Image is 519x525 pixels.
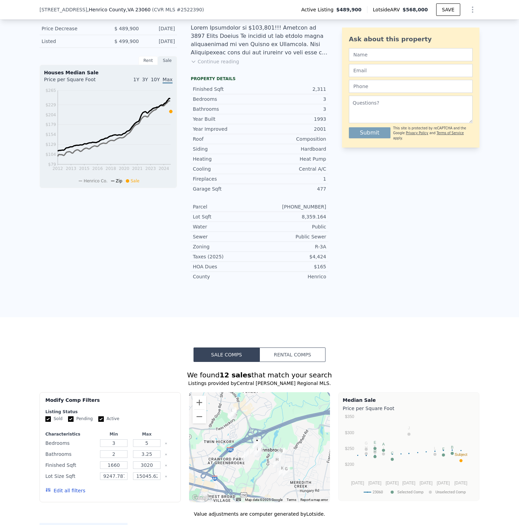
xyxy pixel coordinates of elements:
a: Terms of Service [437,131,464,135]
tspan: $179 [45,122,56,127]
tspan: $204 [45,112,56,117]
span: Zip [116,179,122,183]
div: Year Improved [193,126,259,132]
button: Sale Comps [194,347,259,362]
button: Keyboard shortcuts [236,498,241,501]
button: Clear [165,453,167,456]
text: Selected Comp [397,490,423,494]
div: 4437 Cedar Forest Rd [255,442,263,454]
div: Sale [158,56,177,65]
text: [DATE] [437,481,450,485]
text: G [365,441,368,445]
div: Listed [42,38,103,45]
div: Ask about this property [349,34,473,44]
a: Open this area in Google Maps (opens a new window) [191,493,213,502]
div: Bedrooms [45,438,96,448]
div: 477 [259,185,326,192]
div: 4606 Snowmass Rd [273,456,281,468]
tspan: 2020 [119,166,130,171]
text: Subject [455,452,467,457]
button: SAVE [436,3,460,16]
text: F [442,447,445,451]
text: 23060 [373,490,383,494]
a: Terms (opens in new tab) [287,498,296,502]
tspan: $265 [45,88,56,93]
span: # 2522390 [177,7,202,12]
span: Sale [131,179,140,183]
div: Heating [193,156,259,162]
strong: 12 sales [220,371,252,379]
div: Water [193,223,259,230]
div: 3 [259,106,326,112]
input: Email [349,64,473,77]
div: Median Sale [343,397,475,404]
span: Map data ©2025 Google [245,498,283,502]
div: Max [132,431,162,437]
input: Sold [45,416,51,422]
div: Roof [193,136,259,142]
div: Parcel [193,203,259,210]
div: Price per Square Foot [343,404,475,413]
span: $ 489,900 [114,26,139,31]
text: [DATE] [454,481,467,485]
div: Price Decrease [42,25,103,32]
text: E [374,440,376,444]
text: D [374,449,376,453]
div: Listings provided by Central [PERSON_NAME] Regional MLS . [40,380,479,387]
div: Central A/C [259,165,326,172]
img: Google [191,493,213,502]
div: 5200 Scotsglen Dr [229,408,237,419]
div: 5208 Scotsglen Dr [228,407,236,419]
div: Sewer [193,233,259,240]
button: Clear [165,475,167,478]
text: H [365,446,368,450]
div: Fireplaces [193,175,259,182]
div: Lot Sqft [193,213,259,220]
tspan: 2016 [92,166,103,171]
div: 2001 [259,126,326,132]
button: Zoom out [192,410,206,424]
div: [DATE] [144,25,175,32]
input: Phone [349,80,473,93]
div: Composition [259,136,326,142]
text: B [451,445,453,449]
div: Henrico [259,273,326,280]
button: Clear [165,464,167,467]
div: [PHONE_NUMBER] [259,203,326,210]
div: 10731 High Mountain Ct [278,448,285,459]
div: $165 [259,263,326,270]
text: L [434,446,436,450]
text: [DATE] [351,481,364,485]
tspan: 2023 [145,166,156,171]
a: Privacy Policy [406,131,428,135]
input: Name [349,48,473,61]
span: , Henrico County [87,6,151,13]
div: Zoning [193,243,259,250]
text: J [408,426,410,430]
tspan: $229 [45,103,56,107]
label: Active [98,416,119,422]
div: Bathrooms [193,106,259,112]
div: 11209 Cedar Post Pl [254,441,262,452]
div: Price per Square Foot [44,76,108,87]
tspan: $79 [48,162,56,167]
div: Houses Median Sale [44,69,173,76]
div: Hardboard [259,146,326,152]
div: Heat Pump [259,156,326,162]
div: ( ) [152,6,204,13]
text: I [383,446,384,450]
button: Clear [165,442,167,445]
div: $4,424 [259,253,326,260]
span: $489,900 [336,6,362,13]
div: Public Sewer [259,233,326,240]
div: Public [259,223,326,230]
div: Finished Sqft [45,460,96,470]
div: 4509 Mercil Ter [283,465,290,477]
div: 2,311 [259,86,326,93]
div: Characteristics [45,431,96,437]
div: Cooling [193,165,259,172]
svg: A chart. [343,413,475,499]
div: Finished Sqft [193,86,259,93]
div: Listing Status [45,409,175,415]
